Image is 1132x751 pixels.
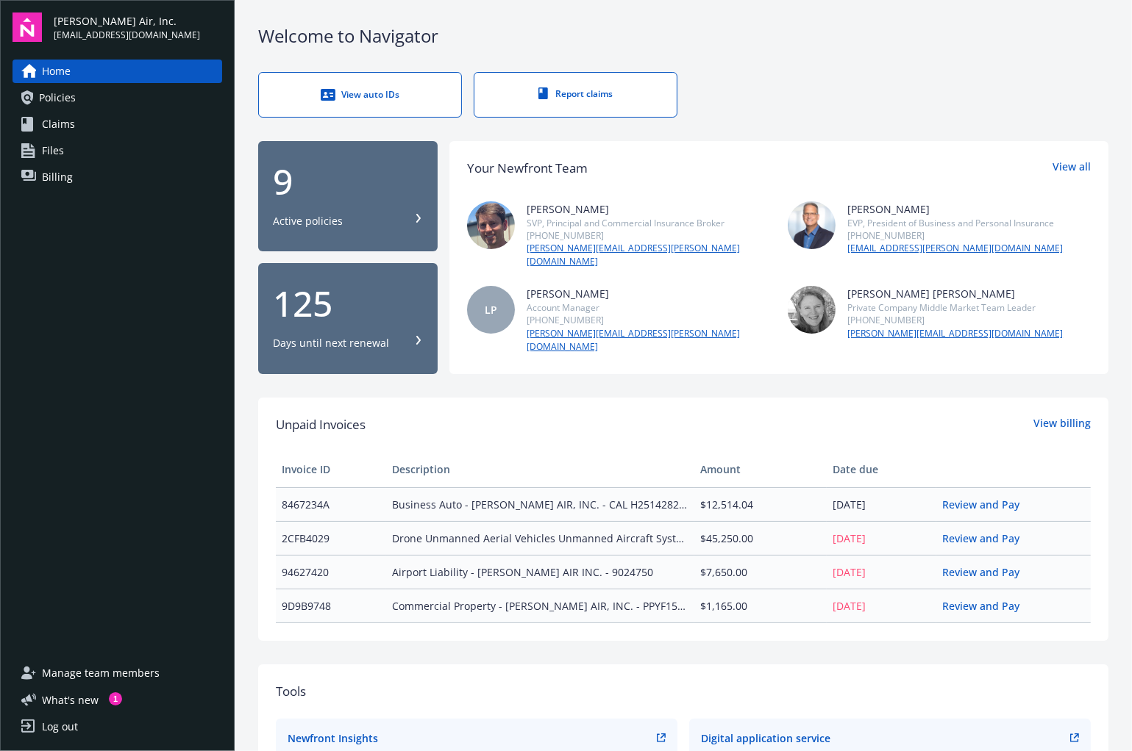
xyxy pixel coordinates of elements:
th: Invoice ID [276,452,386,487]
div: View auto IDs [288,87,432,102]
span: Billing [42,165,73,189]
button: 9Active policies [258,141,438,252]
div: EVP, President of Business and Personal Insurance [847,217,1063,229]
td: $12,514.04 [694,487,827,521]
span: Unpaid Invoices [276,415,366,434]
div: Digital application service [701,730,830,746]
a: View auto IDs [258,72,462,118]
div: 125 [273,286,423,321]
td: 2CFB4029 [276,521,386,555]
div: Log out [42,715,78,739]
a: Policies [13,86,222,109]
div: Tools [276,682,1091,701]
span: Home [42,60,71,83]
a: [PERSON_NAME][EMAIL_ADDRESS][PERSON_NAME][DOMAIN_NAME] [527,242,770,268]
a: Review and Pay [942,531,1031,545]
div: Report claims [504,87,647,100]
div: [PERSON_NAME] [PERSON_NAME] [847,286,1063,301]
span: Commercial Property - [PERSON_NAME] AIR, INC. - PPYF15310303-003 [392,598,688,614]
td: [DATE] [827,555,937,589]
a: Billing [13,165,222,189]
div: Newfront Insights [288,730,378,746]
td: 94627420 [276,555,386,589]
span: Policies [39,86,76,109]
div: 1 [109,691,122,704]
img: navigator-logo.svg [13,12,42,42]
button: [PERSON_NAME] Air, Inc.[EMAIL_ADDRESS][DOMAIN_NAME] [54,12,222,42]
a: [PERSON_NAME][EMAIL_ADDRESS][PERSON_NAME][DOMAIN_NAME] [527,327,770,353]
a: Review and Pay [942,599,1031,613]
a: Manage team members [13,661,222,685]
a: Review and Pay [942,565,1031,579]
div: Days until next renewal [273,336,389,351]
div: Account Manager [527,301,770,314]
span: [EMAIL_ADDRESS][DOMAIN_NAME] [54,29,200,42]
a: [PERSON_NAME][EMAIL_ADDRESS][DOMAIN_NAME] [847,327,1063,340]
th: Amount [694,452,827,487]
span: [PERSON_NAME] Air, Inc. [54,13,200,29]
td: [DATE] [827,589,937,622]
img: photo [788,286,836,334]
td: 8467234A [276,487,386,521]
div: Your Newfront Team [467,159,588,178]
a: Report claims [474,72,677,118]
img: photo [467,201,515,249]
button: What's new1 [13,692,122,708]
span: LP [485,302,497,317]
div: Private Company Middle Market Team Leader [847,301,1063,314]
span: What ' s new [42,692,99,708]
a: View all [1053,159,1091,178]
div: [PERSON_NAME] [847,201,1063,217]
span: Claims [42,112,75,136]
div: [PHONE_NUMBER] [527,229,770,242]
span: Manage team members [42,661,160,685]
div: [PHONE_NUMBER] [847,229,1063,242]
a: Files [13,139,222,162]
span: Drone Unmanned Aerial Vehicles Unmanned Aircraft Systems Liability - 9031692 [392,531,688,546]
td: 9D9B9748 [276,589,386,622]
div: Welcome to Navigator [258,24,1108,48]
div: [PHONE_NUMBER] [527,314,770,326]
div: SVP, Principal and Commercial Insurance Broker [527,217,770,229]
div: [PERSON_NAME] [527,286,770,301]
img: photo [788,201,836,249]
span: Airport Liability - [PERSON_NAME] AIR INC. - 9024750 [392,564,688,580]
button: 125Days until next renewal [258,263,438,374]
a: [EMAIL_ADDRESS][PERSON_NAME][DOMAIN_NAME] [847,242,1063,255]
div: [PHONE_NUMBER] [847,314,1063,326]
a: View billing [1033,415,1091,434]
a: Review and Pay [942,497,1031,511]
td: [DATE] [827,521,937,555]
td: $1,165.00 [694,589,827,622]
span: Files [42,139,64,162]
a: Claims [13,112,222,136]
div: 9 [273,164,423,199]
td: $7,650.00 [694,555,827,589]
div: Active policies [273,214,343,229]
span: Business Auto - [PERSON_NAME] AIR, INC. - CAL H25142822-007 [392,497,688,512]
th: Date due [827,452,937,487]
a: Home [13,60,222,83]
div: [PERSON_NAME] [527,201,770,217]
th: Description [386,452,694,487]
td: [DATE] [827,487,937,521]
td: $45,250.00 [694,521,827,555]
